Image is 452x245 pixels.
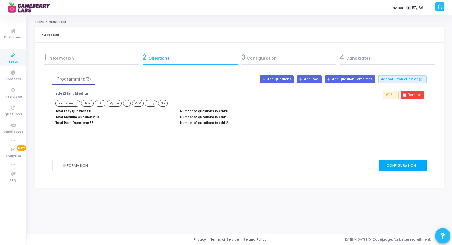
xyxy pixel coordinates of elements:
[3,129,23,135] span: Candidates
[143,53,147,62] span: 2
[392,5,404,10] label: Invites:
[241,53,245,62] span: 3
[145,100,157,107] span: Ruby
[5,77,21,82] span: Contests
[379,160,427,171] div: Configuration >
[35,20,444,24] nav: breadcrumb
[89,109,91,113] span: 0
[4,35,22,40] span: Dashboard
[241,52,337,62] div: Configuration
[378,75,427,83] button: Add your own question
[383,91,399,99] button: Edit
[226,109,228,113] span: 0
[6,154,21,159] span: Analytics
[338,50,437,67] a: 4Candidates
[44,52,140,62] div: Information
[406,6,410,10] span: T
[95,115,99,119] span: 10
[42,50,141,67] a: 1Information
[325,75,375,83] button: Add Question Templates
[107,100,122,107] span: Python
[180,115,299,119] p: Number of questions to add:
[340,52,435,62] div: Candidates
[180,121,299,125] p: Number of questions to add:
[55,115,174,119] p: Total Medium Questions:
[5,94,22,100] span: Interviews
[17,145,26,151] span: New
[266,237,444,242] div: [DATE]-[DATE] © Codejudge, for better recruitment.
[226,115,228,119] span: 1
[55,109,174,113] p: Total Easy Questions:
[52,160,96,171] button: < Information
[42,27,59,42] div: Clone Test
[340,53,344,62] span: 4
[4,112,22,117] span: Questions
[95,100,106,107] span: C++
[419,77,422,81] mat-icon: open_in_new
[141,50,240,67] a: 2Questions
[8,2,54,14] img: logo
[210,237,239,242] a: Terms of Service
[44,53,47,62] span: 1
[55,121,174,125] p: Total Hard Questions:
[158,100,168,107] span: Go
[297,75,322,83] button: Add Pool
[401,91,424,99] button: Remove
[49,20,66,24] span: Clone Test
[8,59,18,65] span: Tests
[180,109,299,113] p: Number of questions to add:
[132,100,144,107] span: PHP
[55,100,80,107] span: Programming
[35,20,44,24] a: Tests
[194,237,206,242] a: Privacy
[90,121,93,125] span: 33
[412,5,423,10] span: 57/166
[123,100,131,107] span: C
[240,50,338,67] a: 3Configuration
[55,91,91,96] p: sde2HardMedium
[260,75,294,83] button: Add Questions
[10,178,16,183] span: FAQ
[56,76,92,82] div: Programming(3)
[143,52,238,62] div: Questions
[81,100,94,107] span: Java
[226,121,228,125] span: 2
[243,237,266,242] a: Refund Policy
